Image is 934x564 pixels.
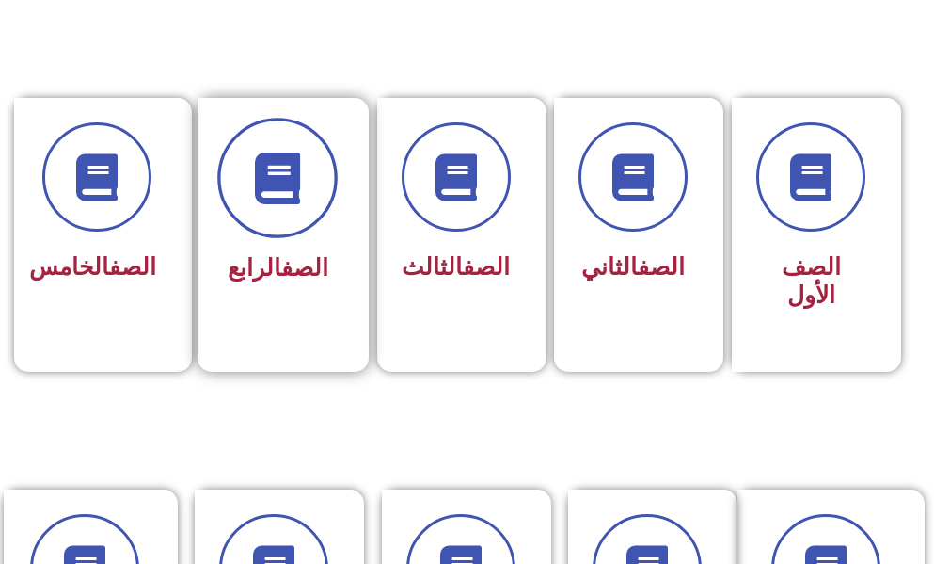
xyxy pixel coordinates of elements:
[782,253,841,309] span: الصف الأول
[463,253,510,281] a: الصف
[228,254,328,282] span: الرابع
[402,253,510,281] span: الثالث
[638,253,685,281] a: الصف
[581,253,685,281] span: الثاني
[109,253,156,281] a: الصف
[29,253,156,281] span: الخامس
[281,254,328,282] a: الصف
